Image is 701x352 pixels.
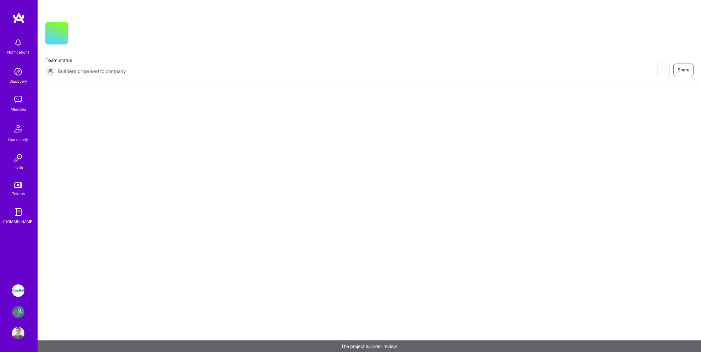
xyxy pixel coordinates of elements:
[10,306,26,318] a: Flowcarbon: AI Memory Company
[12,65,24,78] img: discovery
[58,68,126,75] span: Builders proposed to company
[8,136,28,143] div: Community
[14,182,22,188] img: tokens
[9,78,27,85] div: Discovery
[45,66,55,76] img: Builders proposed to company
[11,106,26,112] div: Missions
[661,67,666,72] i: icon EyeClosed
[12,152,24,164] img: Invite
[12,190,25,197] div: Tokens
[10,327,26,339] a: User Avatar
[12,93,24,106] img: teamwork
[10,284,26,297] a: iCapital: Build and maintain RESTful API
[11,121,26,136] img: Community
[12,284,24,297] img: iCapital: Build and maintain RESTful API
[12,36,24,49] img: bell
[12,306,24,318] img: Flowcarbon: AI Memory Company
[12,206,24,218] img: guide book
[7,49,29,55] div: Notifications
[12,327,24,339] img: User Avatar
[45,57,126,64] span: Team status
[673,64,693,76] button: Share
[13,13,25,24] img: logo
[678,67,689,73] span: Share
[38,340,701,352] div: The project is under review.
[75,32,80,37] i: icon CompanyGray
[13,164,23,171] div: Invite
[3,218,33,225] div: [DOMAIN_NAME]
